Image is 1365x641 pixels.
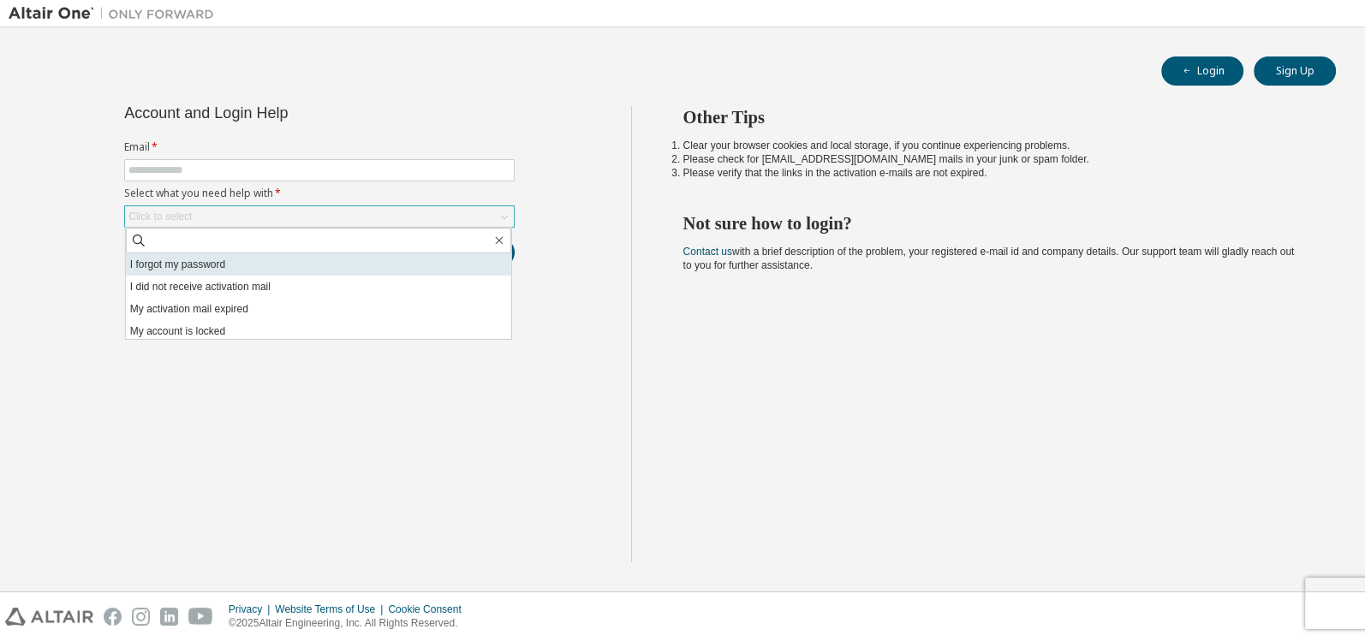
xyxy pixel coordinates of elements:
[683,212,1306,234] h2: Not sure how to login?
[132,608,150,626] img: instagram.svg
[229,616,472,631] p: © 2025 Altair Engineering, Inc. All Rights Reserved.
[128,210,192,223] div: Click to select
[124,106,437,120] div: Account and Login Help
[275,602,388,616] div: Website Terms of Use
[125,206,514,227] div: Click to select
[188,608,213,626] img: youtube.svg
[388,602,471,616] div: Cookie Consent
[104,608,122,626] img: facebook.svg
[124,187,515,200] label: Select what you need help with
[229,602,275,616] div: Privacy
[683,166,1306,180] li: Please verify that the links in the activation e-mails are not expired.
[683,139,1306,152] li: Clear your browser cookies and local storage, if you continue experiencing problems.
[5,608,93,626] img: altair_logo.svg
[9,5,223,22] img: Altair One
[160,608,178,626] img: linkedin.svg
[1161,56,1243,86] button: Login
[683,246,1295,271] span: with a brief description of the problem, your registered e-mail id and company details. Our suppo...
[126,253,511,276] li: I forgot my password
[683,152,1306,166] li: Please check for [EMAIL_ADDRESS][DOMAIN_NAME] mails in your junk or spam folder.
[683,246,732,258] a: Contact us
[683,106,1306,128] h2: Other Tips
[1254,56,1336,86] button: Sign Up
[124,140,515,154] label: Email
